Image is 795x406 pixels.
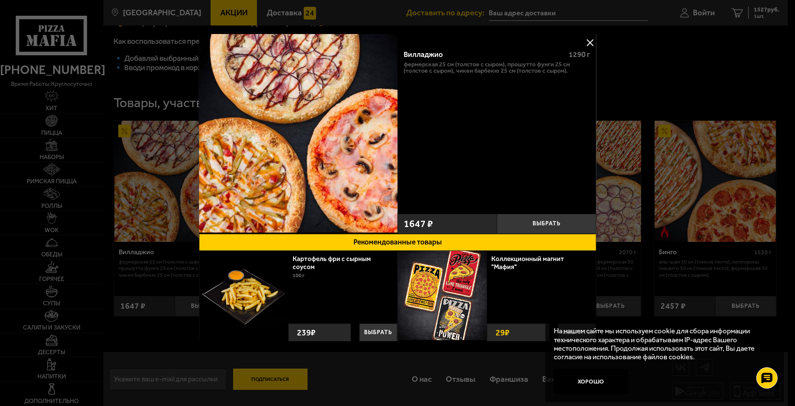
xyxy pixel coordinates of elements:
[293,255,371,271] a: Картофель фри с сырным соусом
[491,255,564,271] a: Коллекционный магнит "Мафия"
[199,34,397,234] a: Вилладжио
[293,273,305,278] span: 100 г
[404,219,433,229] span: 1647 ₽
[497,214,596,234] button: Выбрать
[295,324,318,341] strong: 239 ₽
[569,50,590,59] span: 1290 г
[493,324,512,341] strong: 29 ₽
[404,50,561,59] div: Вилладжио
[199,234,596,251] button: Рекомендованные товары
[554,369,628,394] button: Хорошо
[359,324,397,341] button: Выбрать
[404,61,590,74] p: Фермерская 25 см (толстое с сыром), Прошутто Фунги 25 см (толстое с сыром), Чикен Барбекю 25 см (...
[554,327,771,361] p: На нашем сайте мы используем cookie для сбора информации технического характера и обрабатываем IP...
[199,34,397,233] img: Вилладжио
